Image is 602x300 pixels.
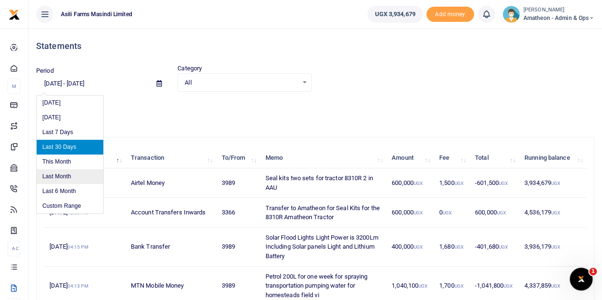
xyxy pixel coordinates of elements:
[44,228,126,267] td: [DATE]
[216,148,260,168] th: To/From: activate to sort column ascending
[551,181,560,186] small: UGX
[8,78,20,94] li: M
[36,66,54,76] label: Period
[426,7,474,22] span: Add money
[454,283,463,289] small: UGX
[367,6,422,23] a: UGX 3,934,679
[454,181,463,186] small: UGX
[68,244,89,250] small: 04:15 PM
[386,148,434,168] th: Amount: activate to sort column ascending
[57,10,136,19] span: Asili Farms Masindi Limited
[443,210,452,215] small: UGX
[470,148,519,168] th: Total: activate to sort column ascending
[434,148,470,168] th: Fee: activate to sort column ascending
[37,96,103,110] li: [DATE]
[260,228,386,267] td: Solar Flood Lights Light Power is 3200Lm Including Solar panels Light and Lithium Battery
[386,228,434,267] td: 400,000
[386,198,434,227] td: 600,000
[414,181,423,186] small: UGX
[499,181,508,186] small: UGX
[37,184,103,199] li: Last 6 Month
[37,110,103,125] li: [DATE]
[499,244,508,250] small: UGX
[386,168,434,198] td: 600,000
[37,125,103,140] li: Last 7 Days
[434,198,470,227] td: 0
[414,244,423,250] small: UGX
[126,148,217,168] th: Transaction: activate to sort column ascending
[426,10,474,17] a: Add money
[414,210,423,215] small: UGX
[260,168,386,198] td: Seal kits two sets for tractor 8310R 2 in AAU
[523,14,594,22] span: Amatheon - Admin & Ops
[503,283,513,289] small: UGX
[523,6,594,14] small: [PERSON_NAME]
[260,148,386,168] th: Memo: activate to sort column ascending
[36,41,594,51] h4: Statements
[126,228,217,267] td: Bank Transfer
[470,228,519,267] td: -401,680
[589,268,597,275] span: 1
[364,6,426,23] li: Wallet ballance
[470,168,519,198] td: -601,500
[503,6,520,23] img: profile-user
[434,228,470,267] td: 1,680
[126,168,217,198] td: Airtel Money
[375,10,415,19] span: UGX 3,934,679
[418,283,427,289] small: UGX
[37,155,103,169] li: This Month
[185,78,297,87] span: All
[454,244,463,250] small: UGX
[8,241,20,256] li: Ac
[36,76,149,92] input: select period
[551,283,560,289] small: UGX
[551,210,560,215] small: UGX
[260,198,386,227] td: Transfer to Amatheon for Seal Kits for the 8310R Amatheon Tractor
[426,7,474,22] li: Toup your wallet
[37,199,103,213] li: Custom Range
[68,283,89,289] small: 04:13 PM
[551,244,560,250] small: UGX
[37,169,103,184] li: Last Month
[519,148,586,168] th: Running balance: activate to sort column ascending
[519,198,586,227] td: 4,536,179
[570,268,592,290] iframe: Intercom live chat
[216,198,260,227] td: 3366
[37,140,103,155] li: Last 30 Days
[434,168,470,198] td: 1,500
[36,103,594,113] p: Download
[126,198,217,227] td: Account Transfers Inwards
[178,64,202,73] label: Category
[9,10,20,18] a: logo-small logo-large logo-large
[470,198,519,227] td: 600,000
[216,228,260,267] td: 3989
[216,168,260,198] td: 3989
[519,228,586,267] td: 3,936,179
[519,168,586,198] td: 3,934,679
[9,9,20,20] img: logo-small
[497,210,506,215] small: UGX
[503,6,594,23] a: profile-user [PERSON_NAME] Amatheon - Admin & Ops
